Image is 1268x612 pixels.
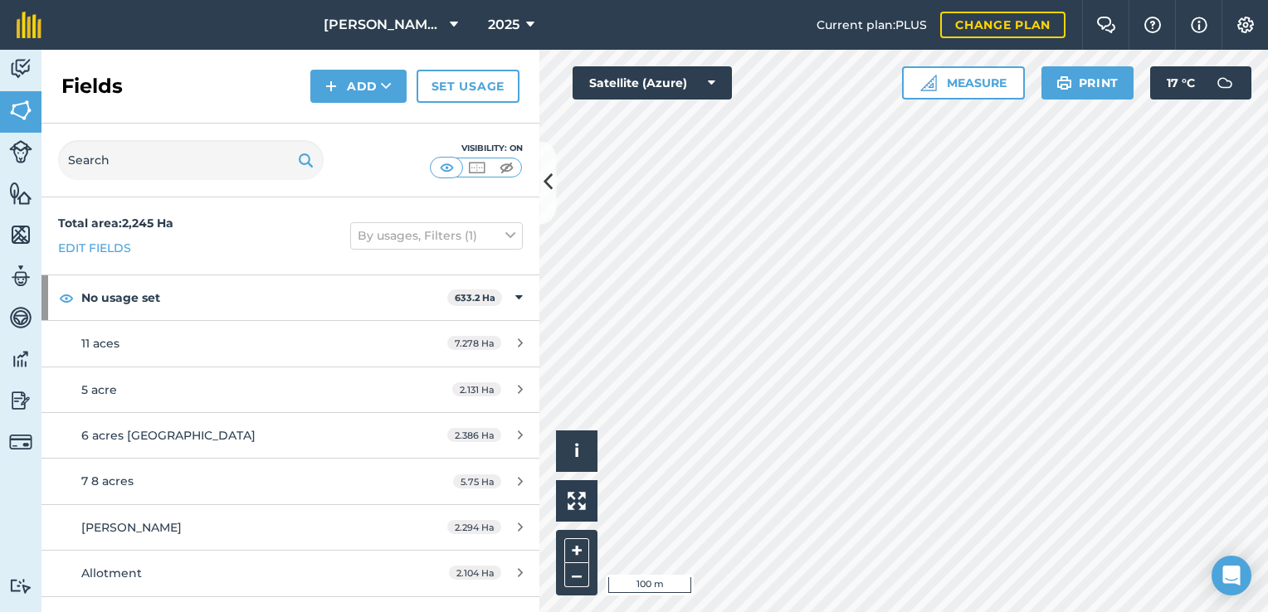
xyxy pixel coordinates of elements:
[430,142,523,155] div: Visibility: On
[9,347,32,372] img: svg+xml;base64,PD94bWwgdmVyc2lvbj0iMS4wIiBlbmNvZGluZz0idXRmLTgiPz4KPCEtLSBHZW5lcmF0b3I6IEFkb2JlIE...
[447,336,501,350] span: 7.278 Ha
[298,150,314,170] img: svg+xml;base64,PHN2ZyB4bWxucz0iaHR0cDovL3d3dy53My5vcmcvMjAwMC9zdmciIHdpZHRoPSIxOSIgaGVpZ2h0PSIyNC...
[556,430,597,472] button: i
[496,159,517,176] img: svg+xml;base64,PHN2ZyB4bWxucz0iaHR0cDovL3d3dy53My5vcmcvMjAwMC9zdmciIHdpZHRoPSI1MCIgaGVpZ2h0PSI0MC...
[455,292,495,304] strong: 633.2 Ha
[59,288,74,308] img: svg+xml;base64,PHN2ZyB4bWxucz0iaHR0cDovL3d3dy53My5vcmcvMjAwMC9zdmciIHdpZHRoPSIxOCIgaGVpZ2h0PSIyNC...
[41,459,539,503] a: 7 8 acres5.75 Ha
[9,140,32,163] img: svg+xml;base64,PD94bWwgdmVyc2lvbj0iMS4wIiBlbmNvZGluZz0idXRmLTgiPz4KPCEtLSBHZW5lcmF0b3I6IEFkb2JlIE...
[447,520,501,534] span: 2.294 Ha
[81,520,182,535] span: [PERSON_NAME]
[41,275,539,320] div: No usage set633.2 Ha
[1056,73,1072,93] img: svg+xml;base64,PHN2ZyB4bWxucz0iaHR0cDovL3d3dy53My5vcmcvMjAwMC9zdmciIHdpZHRoPSIxOSIgaGVpZ2h0PSIyNC...
[81,382,117,397] span: 5 acre
[568,492,586,510] img: Four arrows, one pointing top left, one top right, one bottom right and the last bottom left
[1167,66,1195,100] span: 17 ° C
[9,578,32,594] img: svg+xml;base64,PD94bWwgdmVyc2lvbj0iMS4wIiBlbmNvZGluZz0idXRmLTgiPz4KPCEtLSBHZW5lcmF0b3I6IEFkb2JlIE...
[564,538,589,563] button: +
[81,428,256,443] span: 6 acres [GEOGRAPHIC_DATA]
[9,98,32,123] img: svg+xml;base64,PHN2ZyB4bWxucz0iaHR0cDovL3d3dy53My5vcmcvMjAwMC9zdmciIHdpZHRoPSI1NiIgaGVpZ2h0PSI2MC...
[61,73,123,100] h2: Fields
[9,264,32,289] img: svg+xml;base64,PD94bWwgdmVyc2lvbj0iMS4wIiBlbmNvZGluZz0idXRmLTgiPz4KPCEtLSBHZW5lcmF0b3I6IEFkb2JlIE...
[58,216,173,231] strong: Total area : 2,245 Ha
[81,474,134,488] span: 7 8 acres
[1236,17,1256,33] img: A cog icon
[1150,66,1251,100] button: 17 °C
[574,440,579,461] span: i
[41,505,539,550] a: [PERSON_NAME]2.294 Ha
[9,56,32,81] img: svg+xml;base64,PD94bWwgdmVyc2lvbj0iMS4wIiBlbmNvZGluZz0idXRmLTgiPz4KPCEtLSBHZW5lcmF0b3I6IEFkb2JlIE...
[310,70,407,103] button: Add
[564,563,589,587] button: –
[81,566,142,580] span: Allotment
[41,321,539,366] a: 11 aces7.278 Ha
[417,70,519,103] a: Set usage
[436,159,457,176] img: svg+xml;base64,PHN2ZyB4bWxucz0iaHR0cDovL3d3dy53My5vcmcvMjAwMC9zdmciIHdpZHRoPSI1MCIgaGVpZ2h0PSI0MC...
[41,413,539,458] a: 6 acres [GEOGRAPHIC_DATA]2.386 Ha
[325,76,337,96] img: svg+xml;base64,PHN2ZyB4bWxucz0iaHR0cDovL3d3dy53My5vcmcvMjAwMC9zdmciIHdpZHRoPSIxNCIgaGVpZ2h0PSIyNC...
[817,16,927,34] span: Current plan : PLUS
[902,66,1025,100] button: Measure
[1096,17,1116,33] img: Two speech bubbles overlapping with the left bubble in the forefront
[350,222,523,249] button: By usages, Filters (1)
[9,305,32,330] img: svg+xml;base64,PD94bWwgdmVyc2lvbj0iMS4wIiBlbmNvZGluZz0idXRmLTgiPz4KPCEtLSBHZW5lcmF0b3I6IEFkb2JlIE...
[1208,66,1241,100] img: svg+xml;base64,PD94bWwgdmVyc2lvbj0iMS4wIiBlbmNvZGluZz0idXRmLTgiPz4KPCEtLSBHZW5lcmF0b3I6IEFkb2JlIE...
[1191,15,1207,35] img: svg+xml;base64,PHN2ZyB4bWxucz0iaHR0cDovL3d3dy53My5vcmcvMjAwMC9zdmciIHdpZHRoPSIxNyIgaGVpZ2h0PSIxNy...
[1212,556,1251,595] div: Open Intercom Messenger
[453,474,501,488] span: 5.75 Ha
[41,551,539,595] a: Allotment2.104 Ha
[1041,66,1134,100] button: Print
[488,15,519,35] span: 2025
[573,66,732,100] button: Satellite (Azure)
[9,181,32,206] img: svg+xml;base64,PHN2ZyB4bWxucz0iaHR0cDovL3d3dy53My5vcmcvMjAwMC9zdmciIHdpZHRoPSI1NiIgaGVpZ2h0PSI2MC...
[452,382,501,396] span: 2.131 Ha
[9,222,32,247] img: svg+xml;base64,PHN2ZyB4bWxucz0iaHR0cDovL3d3dy53My5vcmcvMjAwMC9zdmciIHdpZHRoPSI1NiIgaGVpZ2h0PSI2MC...
[81,275,447,320] strong: No usage set
[58,140,324,180] input: Search
[447,428,501,442] span: 2.386 Ha
[940,12,1066,38] a: Change plan
[58,239,131,257] a: Edit fields
[324,15,443,35] span: [PERSON_NAME] LTD
[9,388,32,413] img: svg+xml;base64,PD94bWwgdmVyc2lvbj0iMS4wIiBlbmNvZGluZz0idXRmLTgiPz4KPCEtLSBHZW5lcmF0b3I6IEFkb2JlIE...
[920,75,937,91] img: Ruler icon
[41,367,539,412] a: 5 acre2.131 Ha
[81,336,119,351] span: 11 aces
[9,430,32,454] img: svg+xml;base64,PD94bWwgdmVyc2lvbj0iMS4wIiBlbmNvZGluZz0idXRmLTgiPz4KPCEtLSBHZW5lcmF0b3I6IEFkb2JlIE...
[1143,17,1163,33] img: A question mark icon
[17,12,41,38] img: fieldmargin Logo
[449,566,501,580] span: 2.104 Ha
[466,159,487,176] img: svg+xml;base64,PHN2ZyB4bWxucz0iaHR0cDovL3d3dy53My5vcmcvMjAwMC9zdmciIHdpZHRoPSI1MCIgaGVpZ2h0PSI0MC...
